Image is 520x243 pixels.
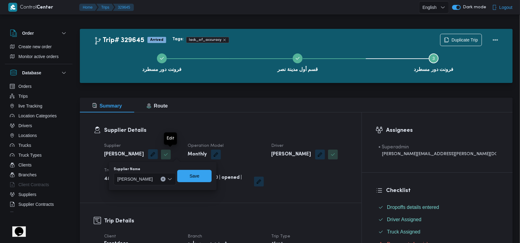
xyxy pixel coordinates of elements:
[18,53,59,60] span: Monitor active orders
[177,170,212,182] button: Save
[190,172,199,180] span: Save
[10,69,68,76] button: Database
[7,180,70,190] button: Client Contracts
[7,52,70,61] button: Monitor active orders
[18,171,37,178] span: Branches
[490,1,515,14] button: Logout
[5,81,72,214] div: Database
[18,132,37,139] span: Locations
[7,131,70,140] button: Locations
[104,168,115,172] span: Truck
[189,37,221,43] span: lack_of_accuracy
[104,175,127,183] b: عمج 4843
[18,122,32,129] span: Drivers
[378,143,496,157] span: • Superadmin mohamed.nabil@illa.com.eg
[10,29,68,37] button: Order
[386,126,499,135] h3: Assignees
[387,217,421,222] span: Driver Assigned
[161,177,166,182] button: Clear input
[7,150,70,160] button: Truck Types
[386,186,499,195] h3: Checklist
[147,103,168,108] span: Route
[18,92,28,100] span: Trips
[104,151,144,158] b: [PERSON_NAME]
[387,205,439,210] span: Dropoffs details entered
[147,37,166,43] span: Arrived
[376,227,499,237] button: Truck Assigned
[94,37,144,45] h2: Trip# 329645
[7,209,70,219] button: Devices
[113,4,134,11] button: 329645
[387,216,421,223] span: Driver Assigned
[94,46,230,78] button: فرونت دور مسطرد
[22,69,41,76] h3: Database
[432,56,435,61] span: 3
[366,46,502,78] button: فرونت دور مسطرد
[271,144,283,148] span: Driver
[117,175,153,182] span: [PERSON_NAME]
[104,126,348,135] h3: Supplier Details
[159,56,164,61] svg: Step 1 is complete
[166,135,174,142] div: Edit
[7,121,70,131] button: Drivers
[167,177,172,182] button: Open list of options
[104,234,116,238] span: Client
[7,190,70,199] button: Suppliers
[414,66,453,73] span: فرونت دور مسطرد
[18,83,32,90] span: Orders
[452,36,478,44] span: Duplicate Trip
[18,210,34,218] span: Devices
[230,46,366,78] button: قسم أول مدينة نصر
[7,101,70,111] button: live Tracking
[7,199,70,209] button: Supplier Contracts
[114,167,140,172] label: Supplier Name
[499,4,513,11] span: Logout
[7,91,70,101] button: Trips
[188,151,207,158] b: Monthly
[18,191,36,198] span: Suppliers
[461,5,487,10] span: Dark mode
[440,34,482,46] button: Duplicate Trip
[188,234,202,238] span: Branch
[7,111,70,121] button: Location Categories
[18,142,31,149] span: Trucks
[150,38,163,42] b: Arrived
[378,151,496,157] div: [PERSON_NAME][EMAIL_ADDRESS][PERSON_NAME][DOMAIN_NAME]
[223,38,226,42] button: Remove trip tag
[277,66,318,73] span: قسم أول مدينة نصر
[376,202,499,212] button: Dropoffs details entered
[96,4,114,11] button: Trips
[18,181,49,188] span: Client Contracts
[387,204,439,211] span: Dropoffs details entered
[5,42,72,64] div: Order
[7,140,70,150] button: Trucks
[387,229,420,234] span: Truck Assigned
[18,102,42,110] span: live Tracking
[18,161,32,169] span: Clients
[18,43,52,50] span: Create new order
[188,144,224,148] span: Operation Model
[7,170,70,180] button: Branches
[489,34,502,46] button: Actions
[104,217,348,225] h3: Trip Details
[18,201,54,208] span: Supplier Contracts
[271,234,290,238] span: Trip Type
[188,174,250,189] b: jumbo_7000 | opened | dry | 3.5 ton
[271,151,311,158] b: [PERSON_NAME]
[6,218,26,237] iframe: chat widget
[79,4,98,11] button: Home
[142,66,182,73] span: فرونت دور مسطرد
[37,5,53,10] b: Center
[172,37,184,42] b: Tags:
[22,29,34,37] h3: Order
[8,3,17,12] img: X8yXhbKr1z7QwAAAABJRU5ErkJggg==
[18,151,41,159] span: Truck Types
[378,143,496,151] div: • Superadmin
[92,103,122,108] span: Summary
[186,37,229,43] span: lack_of_accuracy
[7,42,70,52] button: Create new order
[18,112,57,120] span: Location Categories
[7,81,70,91] button: Orders
[376,215,499,225] button: Driver Assigned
